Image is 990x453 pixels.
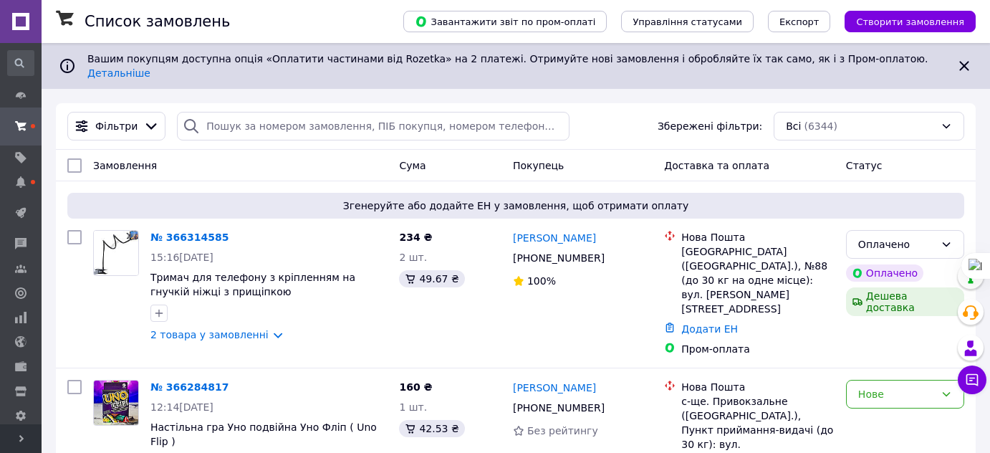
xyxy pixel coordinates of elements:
[830,15,976,27] a: Створити замовлення
[399,270,464,287] div: 49.67 ₴
[786,119,801,133] span: Всі
[85,13,230,30] h1: Список замовлень
[846,160,883,171] span: Статус
[513,160,564,171] span: Покупець
[150,232,229,243] a: № 366314585
[658,119,762,133] span: Збережені фільтри:
[768,11,831,32] button: Експорт
[95,119,138,133] span: Фільтри
[681,323,738,335] a: Додати ЕН
[527,425,598,437] span: Без рейтингу
[804,120,837,132] span: (6344)
[846,287,964,316] div: Дешева доставка
[858,386,935,402] div: Нове
[846,264,923,282] div: Оплачено
[858,237,935,252] div: Оплачено
[150,272,355,297] a: Тримач для телефону з кріпленням на гнучкій ніжці з прищіпкою
[779,16,820,27] span: Експорт
[150,381,229,393] a: № 366284817
[513,231,596,245] a: [PERSON_NAME]
[73,199,958,213] span: Згенеруйте або додайте ЕН у замовлення, щоб отримати оплату
[399,160,426,171] span: Cума
[94,381,138,425] img: Фото товару
[93,230,139,276] a: Фото товару
[681,380,835,394] div: Нова Пошта
[513,381,596,395] a: [PERSON_NAME]
[87,53,933,79] span: Вашим покупцям доступна опція «Оплатити частинами від Rozetka» на 2 платежі. Отримуйте нові замов...
[415,15,595,28] span: Завантажити звіт по пром-оплаті
[633,16,742,27] span: Управління статусами
[399,381,432,393] span: 160 ₴
[94,231,138,275] img: Фото товару
[93,380,139,426] a: Фото товару
[150,421,377,447] a: Настільна гра Уно подвійна Уно Фліп ( Uno Flip )
[150,401,213,413] span: 12:14[DATE]
[621,11,754,32] button: Управління статусами
[399,252,427,263] span: 2 шт.
[856,16,964,27] span: Створити замовлення
[399,401,427,413] span: 1 шт.
[150,329,269,340] a: 2 товара у замовленні
[527,275,556,287] span: 100%
[93,160,157,171] span: Замовлення
[150,252,213,263] span: 15:16[DATE]
[510,398,607,418] div: [PHONE_NUMBER]
[399,232,432,243] span: 234 ₴
[177,112,570,140] input: Пошук за номером замовлення, ПІБ покупця, номером телефону, Email, номером накладної
[681,230,835,244] div: Нова Пошта
[664,160,769,171] span: Доставка та оплата
[510,248,607,268] div: [PHONE_NUMBER]
[681,342,835,356] div: Пром-оплата
[845,11,976,32] button: Створити замовлення
[399,420,464,437] div: 42.53 ₴
[87,67,150,79] a: Детальніше
[958,366,986,394] button: Чат з покупцем
[681,244,835,316] div: [GEOGRAPHIC_DATA] ([GEOGRAPHIC_DATA].), №88 (до 30 кг на одне місце): вул. [PERSON_NAME][STREET_A...
[403,11,607,32] button: Завантажити звіт по пром-оплаті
